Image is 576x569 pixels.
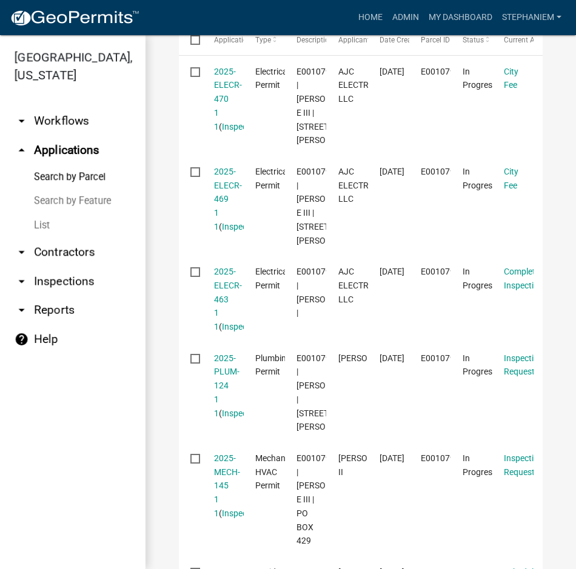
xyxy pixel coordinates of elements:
datatable-header-cell: Parcel ID [409,25,450,55]
span: AJC ELECTRICAL, LLC [338,167,389,204]
span: E001079 | James T. Williams | 974 Hodges Circle [296,353,371,432]
i: arrow_drop_down [15,274,29,288]
span: E001079 [421,453,455,463]
i: arrow_drop_down [15,303,29,318]
span: James T. Williams [338,353,403,363]
a: City Fee [504,167,518,190]
span: Current Activity [504,36,554,44]
span: Application Number [214,36,280,44]
a: Complete Inspection [504,267,543,290]
span: 08/21/2025 [380,167,404,176]
datatable-header-cell: Application Number [202,25,243,55]
datatable-header-cell: Description [285,25,326,55]
span: E001079 [421,167,455,176]
span: Date Created [380,36,422,44]
span: E001079 | GILLILAND OLIVER E III | PO BOX 429 [296,453,361,546]
a: Home [353,6,387,29]
span: E001079 | GILLILAND OLIVER E III | [296,267,361,318]
a: Inspections [222,122,266,131]
span: Status [463,36,484,44]
span: Mechanical HVAC Permit [255,453,298,491]
span: Electrical Permit [255,167,289,190]
span: 06/18/2025 [380,453,404,463]
a: Inspections [222,322,266,331]
datatable-header-cell: Current Activity [492,25,534,55]
a: 2025-MECH-145 1 1 [214,453,240,518]
span: 08/19/2025 [380,267,404,276]
span: In Progress [463,353,497,377]
datatable-header-cell: Status [450,25,492,55]
span: In Progress [463,453,497,477]
span: Electrical Permit [255,267,289,290]
span: 08/21/2025 [380,67,404,76]
span: Plumbing Permit [255,353,291,377]
a: 2025-ELECR-463 1 1 [214,267,242,331]
div: ( ) [214,165,232,234]
a: Inspection Request [504,453,543,477]
i: help [15,332,29,347]
span: Applicant [338,36,370,44]
div: ( ) [214,351,232,421]
span: Description [296,36,333,44]
a: StephanieM [497,6,566,29]
a: Inspections [222,408,266,418]
a: 2025-PLUM-124 1 1 [214,353,239,418]
span: E001079 | GILLILAND OLIVER E III | 580 ROCKEY CREEK ROAD [296,67,371,145]
div: ( ) [214,65,232,134]
a: City Fee [504,67,518,90]
span: E001079 [421,67,455,76]
span: AJC ELECTRICAL, LLC [338,67,389,104]
i: arrow_drop_down [15,245,29,259]
span: E001079 | GILLILAND OLIVER E III | 580 ROCKEY CREEK ROAD [296,167,371,245]
span: In Progress [463,167,497,190]
a: Admin [387,6,424,29]
i: arrow_drop_down [15,114,29,128]
datatable-header-cell: Select [179,25,202,55]
i: arrow_drop_up [15,143,29,158]
span: E001079 [421,353,455,363]
span: AJC ELECTRICAL, LLC [338,267,389,304]
a: Inspections [222,508,266,518]
a: Inspection Request [504,353,543,377]
datatable-header-cell: Applicant [326,25,367,55]
div: ( ) [214,265,232,334]
span: In Progress [463,267,497,290]
a: 2025-ELECR-469 1 1 [214,167,242,231]
span: 06/30/2025 [380,353,404,363]
datatable-header-cell: Type [244,25,285,55]
datatable-header-cell: Date Created [368,25,409,55]
div: ( ) [214,451,232,521]
span: E001079 [421,267,455,276]
span: Charles Patterson, II [338,453,405,477]
a: 2025-ELECR-470 1 1 [214,67,242,131]
span: Electrical Permit [255,67,289,90]
a: Inspections [222,222,266,231]
a: My Dashboard [424,6,497,29]
span: Parcel ID [421,36,450,44]
span: In Progress [463,67,497,90]
span: Type [255,36,271,44]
